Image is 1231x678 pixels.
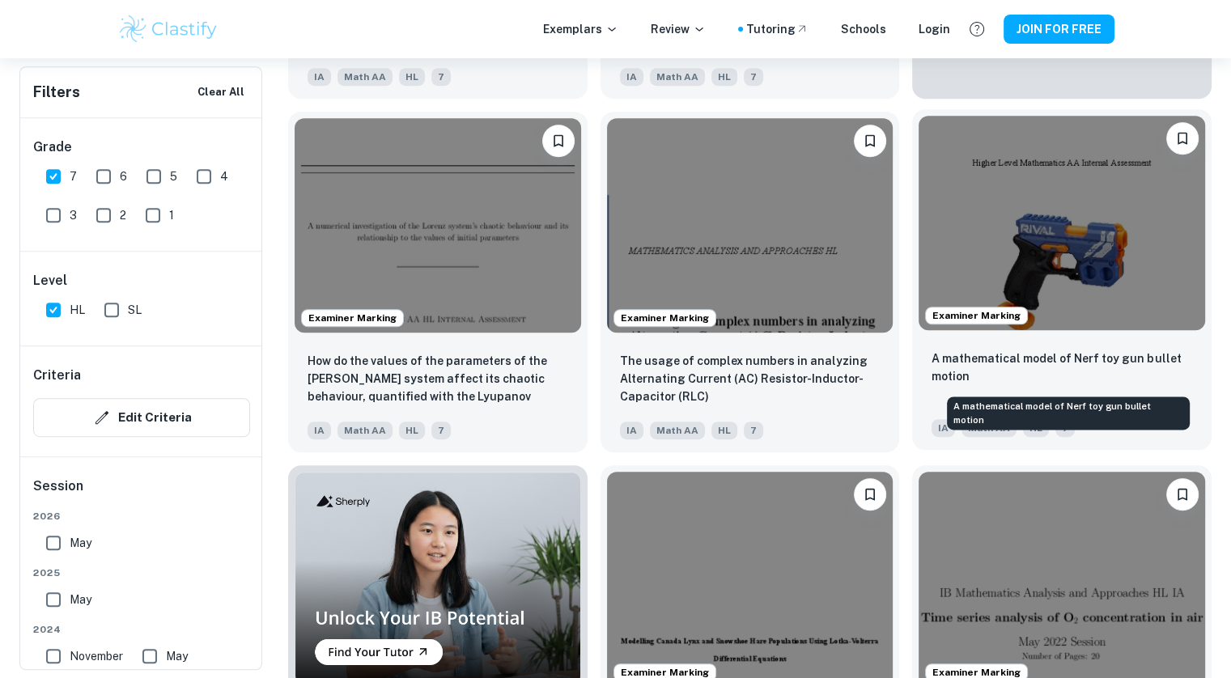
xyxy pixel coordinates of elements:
[117,13,220,45] img: Clastify logo
[854,125,886,157] button: Please log in to bookmark exemplars
[33,509,250,523] span: 2026
[337,68,393,86] span: Math AA
[919,20,950,38] a: Login
[33,477,250,509] h6: Session
[620,68,643,86] span: IA
[70,206,77,224] span: 3
[288,112,588,452] a: Examiner MarkingPlease log in to bookmark exemplarsHow do the values of the parameters of the Lor...
[1166,478,1199,511] button: Please log in to bookmark exemplars
[33,622,250,637] span: 2024
[963,15,991,43] button: Help and Feedback
[337,422,393,439] span: Math AA
[932,419,955,437] span: IA
[193,80,248,104] button: Clear All
[1004,15,1114,44] button: JOIN FOR FREE
[120,167,127,185] span: 6
[912,112,1212,452] a: Examiner MarkingPlease log in to bookmark exemplarsA mathematical model of Nerf toy gun bullet mo...
[308,68,331,86] span: IA
[70,301,85,319] span: HL
[33,566,250,580] span: 2025
[295,118,581,333] img: Math AA IA example thumbnail: How do the values of the parameters of t
[744,68,763,86] span: 7
[841,20,886,38] a: Schools
[399,68,425,86] span: HL
[744,422,763,439] span: 7
[947,396,1190,430] div: A mathematical model of Nerf toy gun bullet motion
[746,20,809,38] a: Tutoring
[926,308,1027,323] span: Examiner Marking
[33,138,250,157] h6: Grade
[854,478,886,511] button: Please log in to bookmark exemplars
[166,647,188,665] span: May
[170,167,177,185] span: 5
[70,534,91,552] span: May
[169,206,174,224] span: 1
[33,81,80,104] h6: Filters
[120,206,126,224] span: 2
[614,311,715,325] span: Examiner Marking
[70,167,77,185] span: 7
[220,167,228,185] span: 4
[308,352,568,407] p: How do the values of the parameters of the Lorenz system affect its chaotic behaviour, quantified...
[399,422,425,439] span: HL
[431,422,451,439] span: 7
[33,271,250,290] h6: Level
[542,125,575,157] button: Please log in to bookmark exemplars
[651,20,706,38] p: Review
[711,422,737,439] span: HL
[128,301,142,319] span: SL
[33,366,81,385] h6: Criteria
[308,422,331,439] span: IA
[543,20,618,38] p: Exemplars
[70,591,91,608] span: May
[601,112,900,452] a: Examiner MarkingPlease log in to bookmark exemplarsThe usage of complex numbers in analyzing Alte...
[1166,122,1199,155] button: Please log in to bookmark exemplars
[711,68,737,86] span: HL
[919,116,1205,330] img: Math AA IA example thumbnail: A mathematical model of Nerf toy gun bul
[70,647,123,665] span: November
[620,352,881,405] p: The usage of complex numbers in analyzing Alternating Current (AC) Resistor-Inductor-Capacitor (RLC)
[650,68,705,86] span: Math AA
[302,311,403,325] span: Examiner Marking
[932,350,1192,385] p: A mathematical model of Nerf toy gun bullet motion
[620,422,643,439] span: IA
[33,398,250,437] button: Edit Criteria
[650,422,705,439] span: Math AA
[431,68,451,86] span: 7
[607,118,894,333] img: Math AA IA example thumbnail: The usage of complex numbers in analyzin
